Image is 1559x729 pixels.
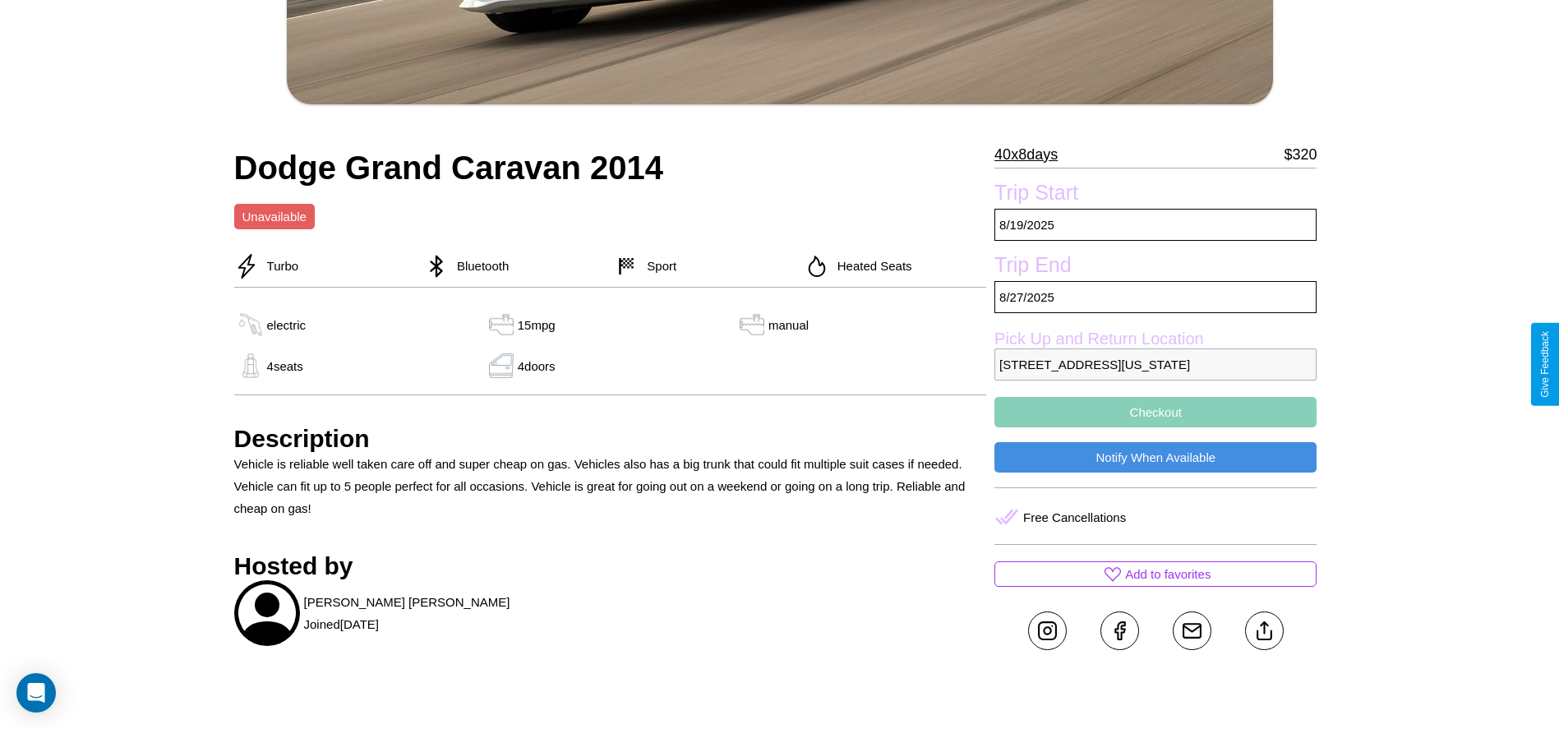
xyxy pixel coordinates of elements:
[994,181,1317,209] label: Trip Start
[485,312,518,337] img: gas
[736,312,768,337] img: gas
[267,314,307,336] p: electric
[304,613,379,635] p: Joined [DATE]
[768,314,809,336] p: manual
[234,150,987,187] h2: Dodge Grand Caravan 2014
[994,253,1317,281] label: Trip End
[829,255,912,277] p: Heated Seats
[234,312,267,337] img: gas
[1023,506,1126,528] p: Free Cancellations
[234,425,987,453] h3: Description
[518,355,556,377] p: 4 doors
[449,255,509,277] p: Bluetooth
[259,255,299,277] p: Turbo
[994,348,1317,381] p: [STREET_ADDRESS][US_STATE]
[16,673,56,713] div: Open Intercom Messenger
[1284,141,1317,168] p: $ 320
[994,442,1317,473] button: Notify When Available
[234,353,267,378] img: gas
[994,141,1058,168] p: 40 x 8 days
[242,205,307,228] p: Unavailable
[994,281,1317,313] p: 8 / 27 / 2025
[1539,331,1551,398] div: Give Feedback
[518,314,556,336] p: 15 mpg
[1125,563,1211,585] p: Add to favorites
[234,453,987,519] p: Vehicle is reliable well taken care off and super cheap on gas. Vehicles also has a big trunk tha...
[994,397,1317,427] button: Checkout
[994,330,1317,348] label: Pick Up and Return Location
[304,591,510,613] p: [PERSON_NAME] [PERSON_NAME]
[234,552,987,580] h3: Hosted by
[639,255,676,277] p: Sport
[267,355,303,377] p: 4 seats
[994,209,1317,241] p: 8 / 19 / 2025
[485,353,518,378] img: gas
[994,561,1317,587] button: Add to favorites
